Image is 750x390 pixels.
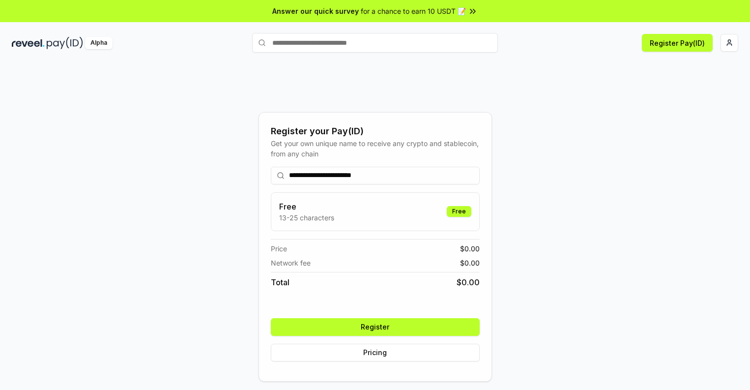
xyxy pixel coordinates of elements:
[361,6,466,16] span: for a chance to earn 10 USDT 📝
[271,258,311,268] span: Network fee
[47,37,83,49] img: pay_id
[279,201,334,212] h3: Free
[271,344,480,361] button: Pricing
[460,243,480,254] span: $ 0.00
[85,37,113,49] div: Alpha
[271,318,480,336] button: Register
[271,124,480,138] div: Register your Pay(ID)
[271,138,480,159] div: Get your own unique name to receive any crypto and stablecoin, from any chain
[460,258,480,268] span: $ 0.00
[271,276,289,288] span: Total
[457,276,480,288] span: $ 0.00
[279,212,334,223] p: 13-25 characters
[271,243,287,254] span: Price
[272,6,359,16] span: Answer our quick survey
[447,206,471,217] div: Free
[12,37,45,49] img: reveel_dark
[642,34,713,52] button: Register Pay(ID)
